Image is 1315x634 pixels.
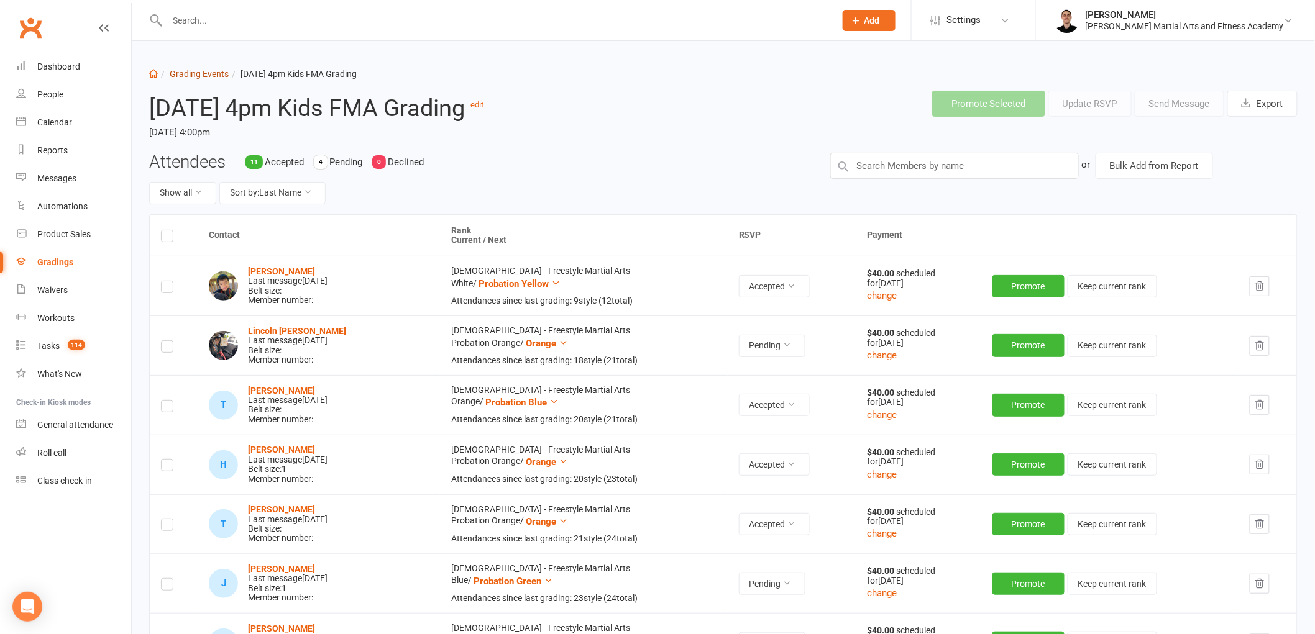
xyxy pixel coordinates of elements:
div: Messages [37,173,76,183]
button: Pending [739,573,805,595]
button: Keep current rank [1068,394,1157,416]
div: Hayden Gohrt [209,450,238,479]
div: Thea Chong [209,391,238,420]
span: Orange [526,516,556,527]
a: People [16,81,131,109]
button: Keep current rank [1068,573,1157,595]
button: Orange [526,455,568,469]
a: [PERSON_NAME] [248,623,315,633]
div: Class check-in [37,476,92,486]
button: change [868,467,897,482]
button: Promote [992,453,1065,476]
a: Calendar [16,109,131,137]
div: Belt size: Member number: [248,505,328,543]
strong: $40.00 [868,447,897,457]
div: 11 [245,155,263,169]
div: Dashboard [37,61,80,71]
td: [DEMOGRAPHIC_DATA] - Freestyle Martial Arts Probation Orange / [440,435,728,494]
span: Declined [388,156,424,168]
div: Automations [37,201,88,211]
div: People [37,89,63,99]
a: Waivers [16,276,131,304]
span: Probation Green [474,576,541,587]
div: What's New [37,369,82,379]
button: Probation Blue [485,395,559,410]
button: change [868,288,897,303]
div: Attendances since last grading: 18 style ( 21 total) [451,356,717,365]
th: Contact [198,215,440,256]
span: Add [864,16,880,25]
td: [DEMOGRAPHIC_DATA] - Freestyle Martial Arts Probation Orange / [440,315,728,375]
span: Orange [526,338,556,349]
a: Class kiosk mode [16,467,131,495]
div: Waivers [37,285,68,295]
button: Export [1227,91,1298,117]
div: Product Sales [37,229,91,239]
div: Thomas Gohrt [209,509,238,538]
button: Probation Yellow [479,276,561,291]
input: Search Members by name [830,153,1079,179]
a: Gradings [16,248,131,276]
div: Roll call [37,448,66,458]
div: [PERSON_NAME] Martial Arts and Fitness Academy [1086,20,1284,32]
td: [DEMOGRAPHIC_DATA] - Freestyle Martial Arts White / [440,256,728,315]
a: Tasks 114 [16,332,131,360]
th: Rank Current / Next [440,215,728,256]
strong: $40.00 [868,566,897,576]
button: Accepted [739,513,810,535]
strong: $40.00 [868,387,897,397]
div: Reports [37,145,68,155]
td: [DEMOGRAPHIC_DATA] - Freestyle Martial Arts Blue / [440,553,728,613]
div: Attendances since last grading: 9 style ( 12 total) [451,296,717,306]
a: Clubworx [15,12,46,43]
a: Roll call [16,439,131,467]
h2: [DATE] 4pm Kids FMA Grading [149,91,617,121]
button: Promote [992,275,1065,297]
button: Keep current rank [1068,335,1157,357]
a: edit [470,100,483,109]
input: Search... [163,12,827,29]
div: scheduled for [DATE] [868,388,970,407]
a: What's New [16,360,131,388]
button: Pending [739,335,805,357]
div: Attendances since last grading: 20 style ( 23 total) [451,474,717,484]
button: Promote [992,513,1065,535]
button: Orange [526,336,568,351]
button: Probation Green [474,574,553,589]
div: Gradings [37,257,73,267]
div: Attendances since last grading: 23 style ( 24 total) [451,594,717,603]
button: Keep current rank [1068,453,1157,476]
a: [PERSON_NAME] [248,564,315,574]
div: scheduled for [DATE] [868,269,970,288]
div: Tasks [37,341,60,351]
time: [DATE] 4:00pm [149,122,617,143]
div: Belt size: 1 Member number: [248,564,328,603]
div: scheduled for [DATE] [868,507,970,527]
td: [DEMOGRAPHIC_DATA] - Freestyle Martial Arts Probation Orange / [440,494,728,554]
div: General attendance [37,420,113,430]
button: Keep current rank [1068,275,1157,297]
button: change [868,526,897,541]
button: change [868,407,897,422]
button: Accepted [739,394,810,416]
a: Lincoln [PERSON_NAME] [248,326,346,336]
a: [PERSON_NAME] [248,386,315,396]
div: Workouts [37,313,75,323]
div: Last message [DATE] [248,574,328,583]
th: Payment [856,215,1297,256]
button: Promote [992,394,1065,416]
a: [PERSON_NAME] [248,266,315,276]
a: Messages [16,165,131,192]
a: [PERSON_NAME] [248,445,315,455]
div: [PERSON_NAME] [1086,9,1284,20]
button: Bulk Add from Report [1096,153,1213,179]
h3: Attendees [149,153,226,172]
div: scheduled for [DATE] [868,566,970,586]
div: Attendances since last grading: 21 style ( 24 total) [451,534,717,543]
span: Orange [526,456,556,468]
div: or [1082,153,1091,176]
